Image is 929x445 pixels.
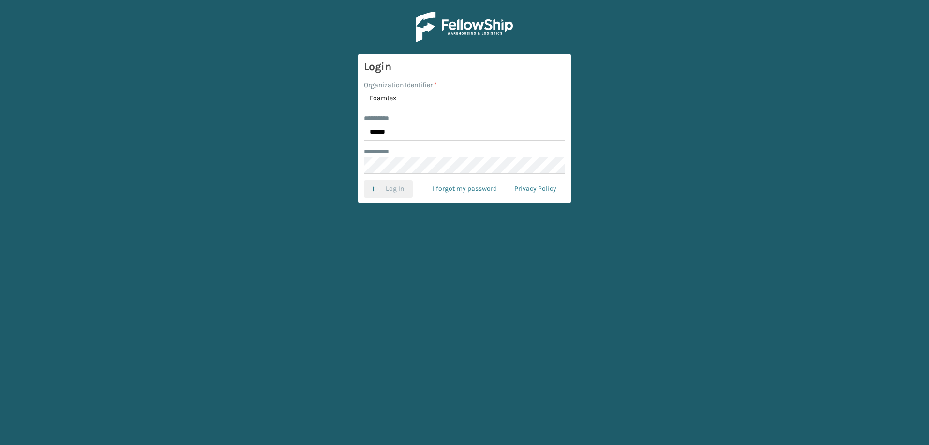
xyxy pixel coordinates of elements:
[506,180,565,198] a: Privacy Policy
[364,60,565,74] h3: Login
[416,12,513,42] img: Logo
[364,80,437,90] label: Organization Identifier
[424,180,506,198] a: I forgot my password
[364,180,413,198] button: Log In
